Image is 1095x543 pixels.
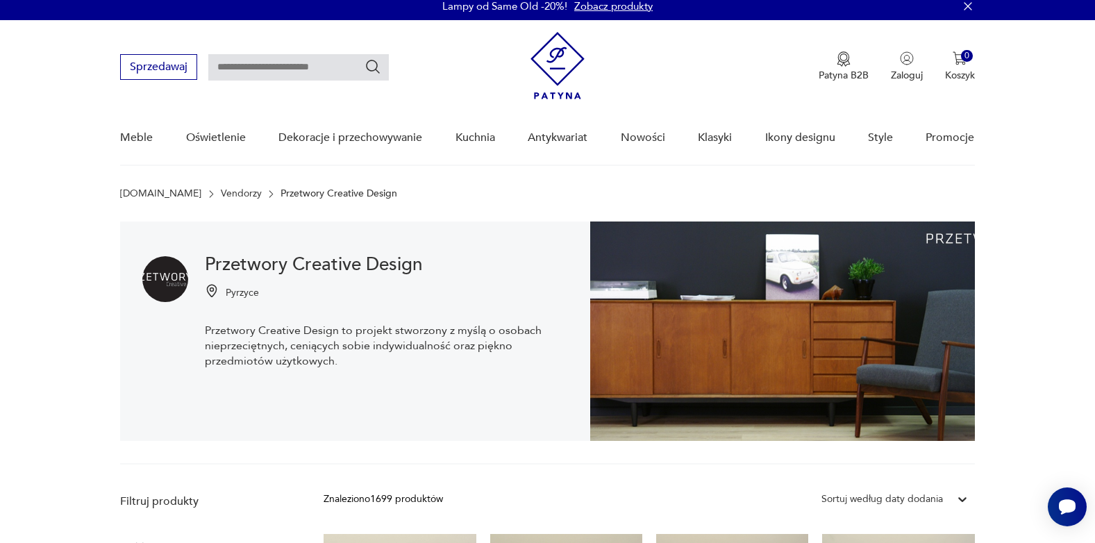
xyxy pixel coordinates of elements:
div: Znaleziono 1699 produktów [324,492,443,507]
p: Filtruj produkty [120,494,290,509]
img: Ikona koszyka [953,51,967,65]
p: Koszyk [945,69,975,82]
p: Zaloguj [891,69,923,82]
img: Przetwory Creative Design [590,222,975,441]
a: Antykwariat [528,111,587,165]
img: Patyna - sklep z meblami i dekoracjami vintage [530,32,585,99]
div: Sortuj według daty dodania [821,492,943,507]
a: Ikona medaluPatyna B2B [819,51,869,82]
a: Promocje [926,111,974,165]
img: Ikona medalu [837,51,851,67]
img: Przetwory Creative Design [142,256,188,302]
button: Zaloguj [891,51,923,82]
a: Kuchnia [455,111,495,165]
iframe: Smartsupp widget button [1048,487,1087,526]
a: Klasyki [698,111,732,165]
a: Vendorzy [221,188,262,199]
a: Dekoracje i przechowywanie [278,111,422,165]
h1: Przetwory Creative Design [205,256,568,273]
a: [DOMAIN_NAME] [120,188,201,199]
button: 0Koszyk [945,51,975,82]
button: Patyna B2B [819,51,869,82]
a: Nowości [621,111,665,165]
a: Meble [120,111,153,165]
a: Oświetlenie [186,111,246,165]
button: Sprzedawaj [120,54,197,80]
a: Sprzedawaj [120,63,197,73]
div: 0 [961,50,973,62]
p: Patyna B2B [819,69,869,82]
p: Pyrzyce [226,286,259,299]
a: Style [868,111,893,165]
img: Ikonka pinezki mapy [205,284,219,298]
p: Przetwory Creative Design [281,188,397,199]
a: Ikony designu [765,111,835,165]
p: Przetwory Creative Design to projekt stworzony z myślą o osobach nieprzeciętnych, ceniących sobie... [205,323,568,369]
button: Szukaj [365,58,381,75]
img: Ikonka użytkownika [900,51,914,65]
